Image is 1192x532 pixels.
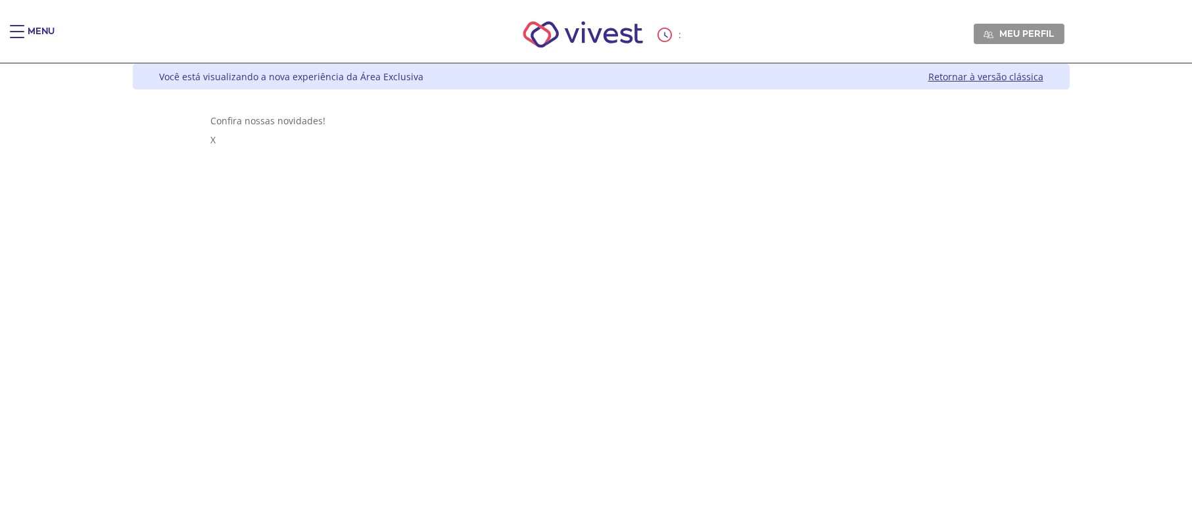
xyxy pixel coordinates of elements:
a: Meu perfil [974,24,1064,43]
div: Vivest [123,64,1070,532]
div: Você está visualizando a nova experiência da Área Exclusiva [159,70,423,83]
div: Confira nossas novidades! [210,114,991,127]
span: X [210,133,216,146]
span: Meu perfil [999,28,1054,39]
div: : [657,28,684,42]
a: Retornar à versão clássica [928,70,1043,83]
img: Vivest [508,7,657,62]
img: Meu perfil [984,30,993,39]
div: Menu [28,25,55,51]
